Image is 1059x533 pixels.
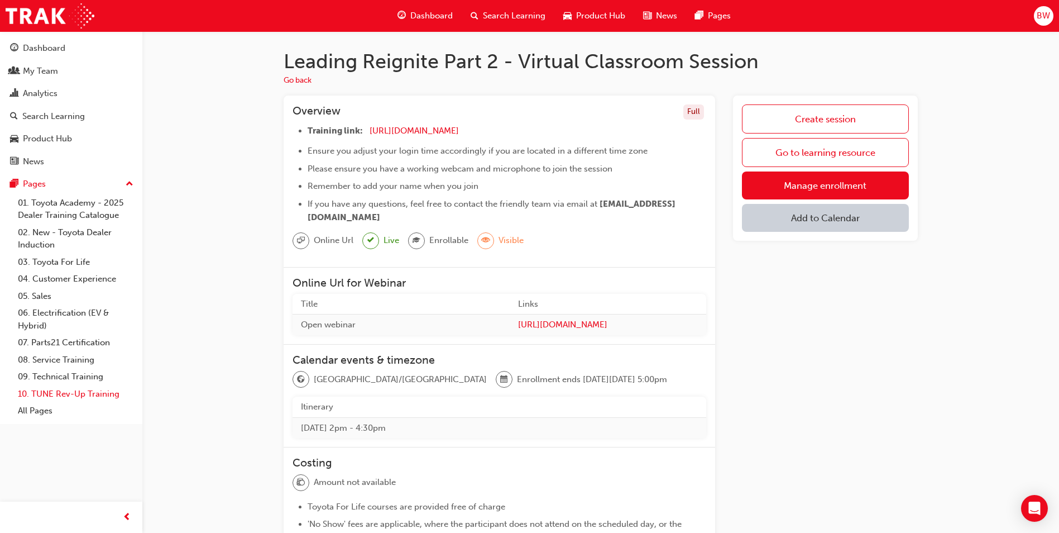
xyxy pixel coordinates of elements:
a: search-iconSearch Learning [462,4,554,27]
a: 08. Service Training [13,351,138,369]
a: 10. TUNE Rev-Up Training [13,386,138,403]
span: search-icon [10,112,18,122]
h1: Leading Reignite Part 2 - Virtual Classroom Session [284,49,918,74]
a: Create session [742,104,909,134]
span: Search Learning [483,9,545,22]
span: Remember to add your name when you join [308,181,478,191]
span: Please ensure you have a working webcam and microphone to join the session [308,164,612,174]
a: Search Learning [4,106,138,127]
span: Amount not available [314,476,396,489]
a: 06. Electrification (EV & Hybrid) [13,304,138,334]
a: All Pages [13,402,138,420]
span: Online Url [314,234,353,247]
td: [DATE] 2pm - 4:30pm [293,417,706,438]
a: pages-iconPages [686,4,740,27]
a: guage-iconDashboard [389,4,462,27]
a: [URL][DOMAIN_NAME] [370,126,459,136]
span: car-icon [10,134,18,144]
span: Pages [708,9,731,22]
a: 04. Customer Experience [13,270,138,288]
span: pages-icon [695,9,703,23]
span: tick-icon [367,234,374,248]
span: eye-icon [482,234,490,248]
span: guage-icon [397,9,406,23]
a: Manage enrollment [742,172,909,199]
h3: Calendar events & timezone [293,354,706,367]
span: news-icon [643,9,651,23]
span: globe-icon [297,373,305,387]
span: Open webinar [301,320,356,330]
span: pages-icon [10,179,18,189]
span: news-icon [10,157,18,167]
a: car-iconProduct Hub [554,4,634,27]
th: Links [510,294,706,315]
a: Product Hub [4,129,138,149]
span: guage-icon [10,44,18,54]
span: Live [384,234,399,247]
span: Enrollable [429,234,468,247]
th: Itinerary [293,397,706,417]
div: Dashboard [23,42,65,55]
span: car-icon [563,9,572,23]
span: Dashboard [410,9,453,22]
span: Ensure you adjust your login time accordingly if you are located in a different time zone [308,146,648,156]
div: Product Hub [23,132,72,145]
a: News [4,151,138,172]
span: up-icon [126,177,133,192]
span: Product Hub [576,9,625,22]
span: prev-icon [123,511,131,525]
a: 09. Technical Training [13,368,138,386]
span: chart-icon [10,89,18,99]
div: Pages [23,178,46,191]
span: people-icon [10,66,18,77]
a: [URL][DOMAIN_NAME] [518,318,698,331]
img: Trak [6,3,94,28]
span: Visible [499,234,524,247]
div: Analytics [23,87,57,100]
span: Training link: [308,126,363,136]
div: My Team [23,65,58,78]
h3: Overview [293,104,341,120]
span: [EMAIL_ADDRESS][DOMAIN_NAME] [308,199,675,222]
a: Dashboard [4,38,138,59]
span: News [656,9,677,22]
span: [GEOGRAPHIC_DATA]/[GEOGRAPHIC_DATA] [314,373,487,386]
button: DashboardMy TeamAnalyticsSearch LearningProduct HubNews [4,36,138,174]
a: Go to learning resource [742,138,909,167]
a: 07. Parts21 Certification [13,334,138,351]
button: Add to Calendar [742,204,909,232]
a: 02. New - Toyota Dealer Induction [13,224,138,254]
a: My Team [4,61,138,82]
span: money-icon [297,475,305,490]
button: Go back [284,74,312,87]
a: 05. Sales [13,288,138,305]
h3: Costing [293,456,706,469]
button: BW [1034,6,1053,26]
span: Toyota For Life courses are provided free of charge [308,502,505,512]
span: If you have any questions, feel free to contact the friendly team via email at [308,199,597,209]
h3: Online Url for Webinar [293,277,706,289]
span: calendar-icon [500,373,508,387]
a: news-iconNews [634,4,686,27]
span: Enrollment ends [DATE][DATE] 5:00pm [517,373,667,386]
span: sessionType_ONLINE_URL-icon [297,234,305,248]
button: Pages [4,174,138,194]
span: graduationCap-icon [413,234,420,248]
a: 01. Toyota Academy - 2025 Dealer Training Catalogue [13,194,138,224]
span: search-icon [471,9,478,23]
a: 03. Toyota For Life [13,254,138,271]
th: Title [293,294,510,315]
a: Analytics [4,83,138,104]
div: Open Intercom Messenger [1021,495,1048,522]
div: Full [683,104,704,120]
span: BW [1037,9,1050,22]
div: Search Learning [22,110,85,123]
div: News [23,155,44,168]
